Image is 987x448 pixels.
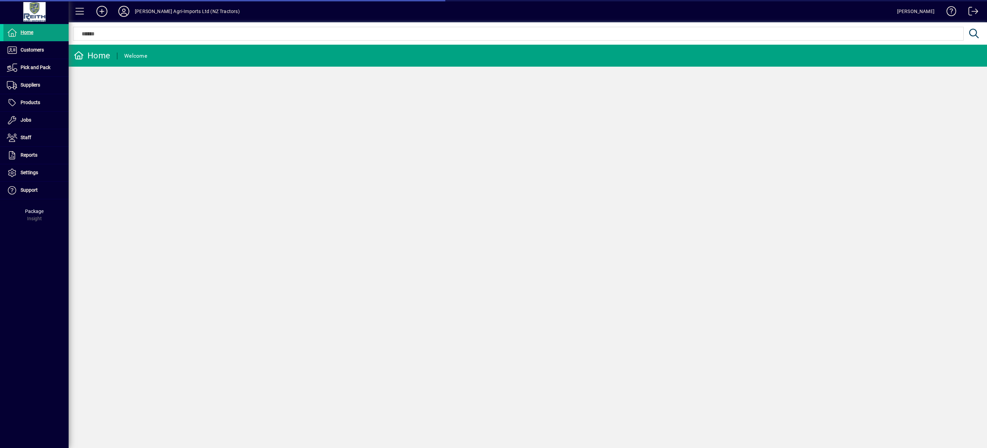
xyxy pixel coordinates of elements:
[21,152,37,158] span: Reports
[21,135,31,140] span: Staff
[3,182,69,199] a: Support
[113,5,135,18] button: Profile
[91,5,113,18] button: Add
[21,82,40,88] span: Suppliers
[21,65,50,70] span: Pick and Pack
[21,117,31,123] span: Jobs
[3,129,69,146] a: Staff
[135,6,240,17] div: [PERSON_NAME] Agri-Imports Ltd (NZ Tractors)
[21,170,38,175] span: Settings
[21,47,44,53] span: Customers
[3,164,69,181] a: Settings
[74,50,110,61] div: Home
[3,94,69,111] a: Products
[3,77,69,94] a: Suppliers
[21,30,33,35] span: Home
[3,147,69,164] a: Reports
[3,59,69,76] a: Pick and Pack
[3,112,69,129] a: Jobs
[124,51,147,61] div: Welcome
[21,100,40,105] span: Products
[3,42,69,59] a: Customers
[21,187,38,193] span: Support
[897,6,935,17] div: [PERSON_NAME]
[25,209,44,214] span: Package
[963,1,978,24] a: Logout
[941,1,956,24] a: Knowledge Base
